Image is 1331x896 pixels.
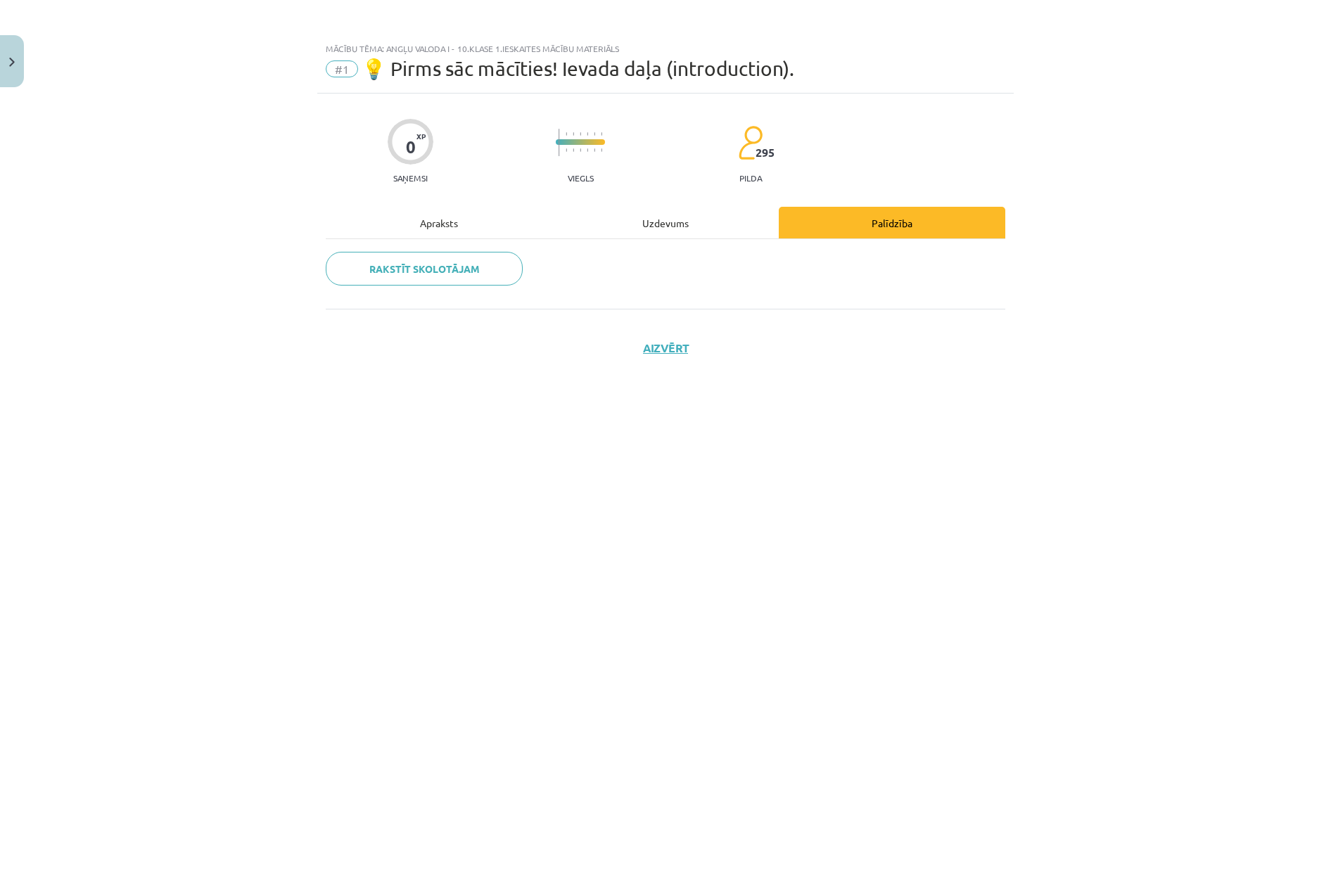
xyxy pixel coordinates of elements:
[580,132,581,136] img: icon-short-line-57e1e144782c952c97e751825c79c345078a6d821885a25fce030b3d8c18986b.svg
[587,132,588,136] img: icon-short-line-57e1e144782c952c97e751825c79c345078a6d821885a25fce030b3d8c18986b.svg
[416,132,426,140] span: XP
[573,148,574,152] img: icon-short-line-57e1e144782c952c97e751825c79c345078a6d821885a25fce030b3d8c18986b.svg
[566,132,567,136] img: icon-short-line-57e1e144782c952c97e751825c79c345078a6d821885a25fce030b3d8c18986b.svg
[756,146,775,159] span: 295
[587,148,588,152] img: icon-short-line-57e1e144782c952c97e751825c79c345078a6d821885a25fce030b3d8c18986b.svg
[326,44,1005,53] div: Mācību tēma: Angļu valoda i - 10.klase 1.ieskaites mācību materiāls
[594,132,595,136] img: icon-short-line-57e1e144782c952c97e751825c79c345078a6d821885a25fce030b3d8c18986b.svg
[326,207,552,238] div: Apraksts
[559,129,560,156] img: icon-long-line-d9ea69661e0d244f92f715978eff75569469978d946b2353a9bb055b3ed8787d.svg
[362,57,794,80] span: 💡 Pirms sāc mācīties! Ievada daļa (introduction).
[388,173,433,183] p: Saņemsi
[639,341,692,355] button: Aizvērt
[9,58,15,67] img: icon-close-lesson-0947bae3869378f0d4975bcd49f059093ad1ed9edebbc8119c70593378902aed.svg
[779,207,1005,238] div: Palīdzība
[738,125,763,160] img: students-c634bb4e5e11cddfef0936a35e636f08e4e9abd3cc4e673bd6f9a4125e45ecb1.svg
[326,60,358,77] span: #1
[552,207,779,238] div: Uzdevums
[594,148,595,152] img: icon-short-line-57e1e144782c952c97e751825c79c345078a6d821885a25fce030b3d8c18986b.svg
[573,132,574,136] img: icon-short-line-57e1e144782c952c97e751825c79c345078a6d821885a25fce030b3d8c18986b.svg
[326,252,523,286] a: Rakstīt skolotājam
[601,148,602,152] img: icon-short-line-57e1e144782c952c97e751825c79c345078a6d821885a25fce030b3d8c18986b.svg
[566,148,567,152] img: icon-short-line-57e1e144782c952c97e751825c79c345078a6d821885a25fce030b3d8c18986b.svg
[406,137,416,157] div: 0
[580,148,581,152] img: icon-short-line-57e1e144782c952c97e751825c79c345078a6d821885a25fce030b3d8c18986b.svg
[568,173,594,183] p: Viegls
[601,132,602,136] img: icon-short-line-57e1e144782c952c97e751825c79c345078a6d821885a25fce030b3d8c18986b.svg
[739,173,762,183] p: pilda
